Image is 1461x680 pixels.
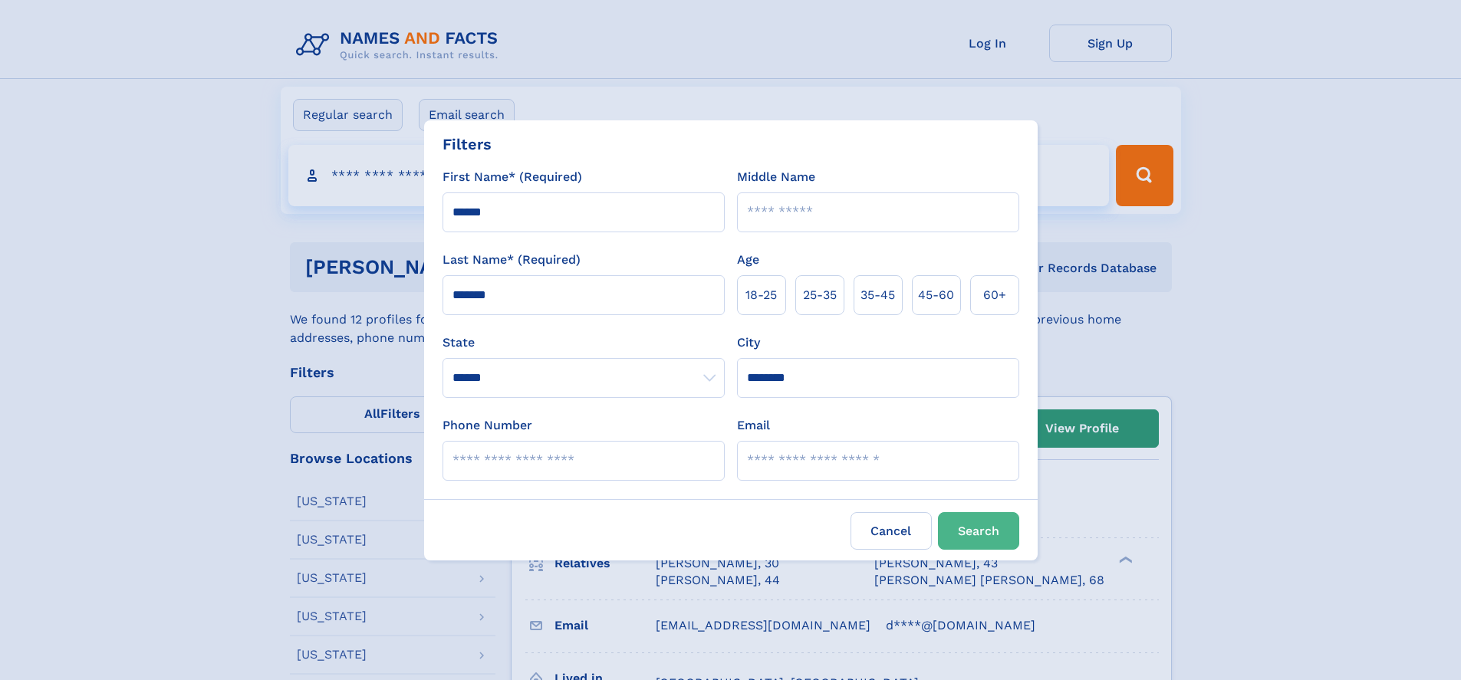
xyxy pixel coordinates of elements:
[938,512,1019,550] button: Search
[737,168,815,186] label: Middle Name
[443,251,581,269] label: Last Name* (Required)
[918,286,954,304] span: 45‑60
[443,133,492,156] div: Filters
[737,416,770,435] label: Email
[860,286,895,304] span: 35‑45
[737,333,760,352] label: City
[745,286,777,304] span: 18‑25
[443,333,725,352] label: State
[983,286,1006,304] span: 60+
[443,416,532,435] label: Phone Number
[443,168,582,186] label: First Name* (Required)
[737,251,759,269] label: Age
[851,512,932,550] label: Cancel
[803,286,837,304] span: 25‑35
